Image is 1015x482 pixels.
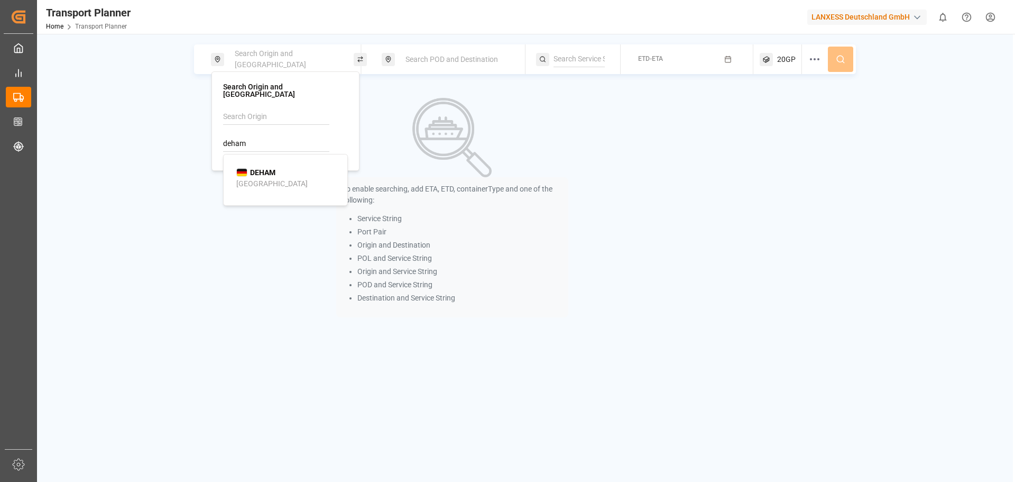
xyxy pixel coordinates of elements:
button: show 0 new notifications [931,5,955,29]
p: To enable searching, add ETA, ETD, containerType and one of the following: [343,184,562,206]
div: [GEOGRAPHIC_DATA] [236,178,308,189]
input: Search POL [223,136,329,152]
div: Transport Planner [46,5,131,21]
button: LANXESS Deutschland GmbH [807,7,931,27]
span: 20GP [777,54,796,65]
li: Origin and Destination [357,240,562,251]
li: POL and Service String [357,253,562,264]
li: POD and Service String [357,279,562,290]
a: Home [46,23,63,30]
li: Destination and Service String [357,293,562,304]
li: Port Pair [357,226,562,238]
b: DEHAM [250,168,275,177]
button: Help Center [955,5,979,29]
span: Search POD and Destination [405,55,498,63]
span: ETD-ETA [638,55,663,62]
input: Search Origin [223,109,329,125]
img: country [236,168,247,177]
div: LANXESS Deutschland GmbH [807,10,927,25]
img: Search [412,98,492,177]
button: ETD-ETA [627,49,747,70]
input: Search Service String [553,51,605,67]
h4: Search Origin and [GEOGRAPHIC_DATA] [223,83,348,98]
li: Origin and Service String [357,266,562,277]
span: Search Origin and [GEOGRAPHIC_DATA] [235,49,306,69]
li: Service String [357,213,562,224]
